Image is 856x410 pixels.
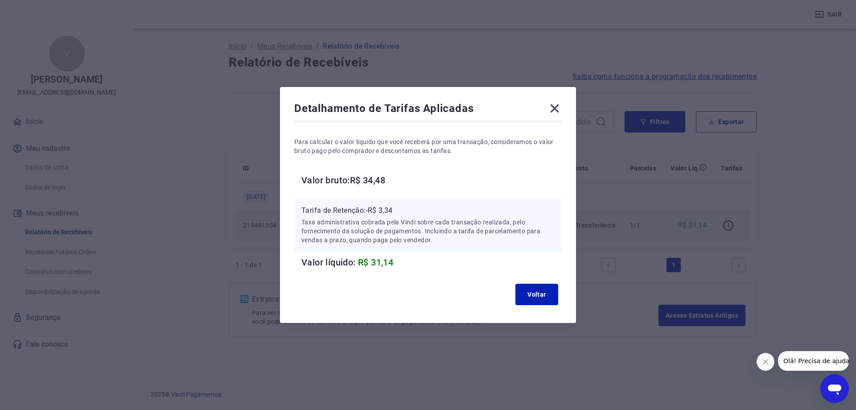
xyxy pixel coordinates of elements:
div: Detalhamento de Tarifas Aplicadas [294,101,562,119]
p: Taxa administrativa cobrada pela Vindi sobre cada transação realizada, pelo fornecimento da soluç... [301,218,555,244]
iframe: Fechar mensagem [757,353,774,371]
p: Para calcular o valor líquido que você receberá por uma transação, consideramos o valor bruto pag... [294,137,562,155]
p: Tarifa de Retenção: -R$ 3,34 [301,205,555,216]
iframe: Botão para abrir a janela de mensagens [820,374,849,403]
button: Voltar [515,284,558,305]
iframe: Mensagem da empresa [778,351,849,371]
span: R$ 31,14 [358,257,393,268]
h6: Valor líquido: [301,255,562,269]
span: Olá! Precisa de ajuda? [5,6,75,13]
h6: Valor bruto: R$ 34,48 [301,173,562,187]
